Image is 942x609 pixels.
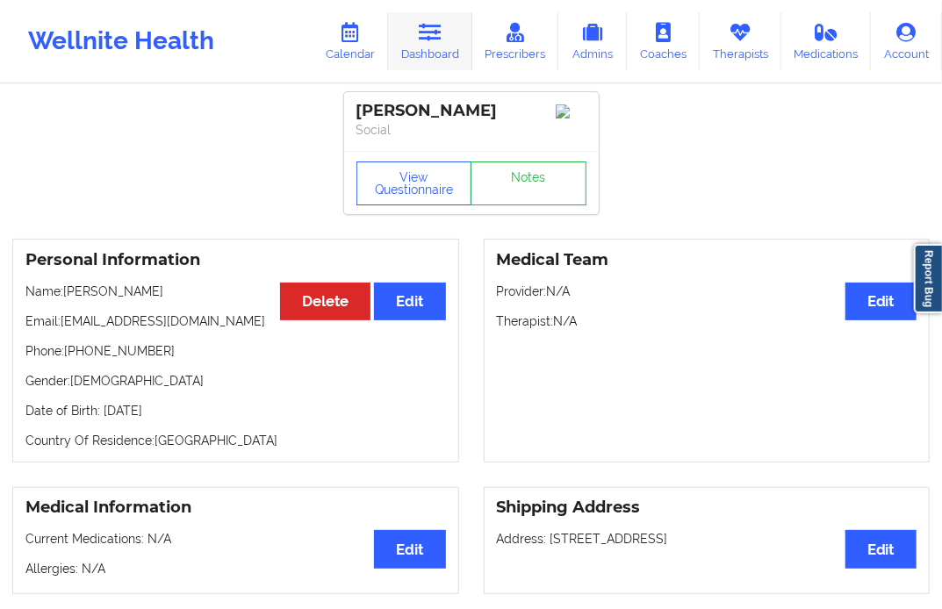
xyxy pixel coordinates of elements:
h3: Shipping Address [497,498,917,518]
p: Provider: N/A [497,283,917,300]
a: Therapists [700,12,781,70]
p: Phone: [PHONE_NUMBER] [25,342,446,360]
p: Allergies: N/A [25,560,446,577]
p: Date of Birth: [DATE] [25,402,446,419]
button: Edit [845,283,917,320]
h3: Medical Team [497,250,917,270]
a: Account [871,12,942,70]
a: Coaches [627,12,700,70]
p: Country Of Residence: [GEOGRAPHIC_DATA] [25,432,446,449]
button: Edit [374,283,445,320]
a: Notes [471,161,586,205]
a: Dashboard [388,12,472,70]
h3: Personal Information [25,250,446,270]
p: Current Medications: N/A [25,530,446,548]
button: View Questionnaire [356,161,472,205]
p: Address: [STREET_ADDRESS] [497,530,917,548]
a: Admins [558,12,627,70]
button: Edit [845,530,917,568]
a: Calendar [313,12,388,70]
p: Therapist: N/A [497,312,917,330]
p: Social [356,121,586,139]
button: Edit [374,530,445,568]
div: [PERSON_NAME] [356,101,586,121]
p: Name: [PERSON_NAME] [25,283,446,300]
h3: Medical Information [25,498,446,518]
a: Report Bug [914,244,942,313]
a: Prescribers [472,12,559,70]
p: Gender: [DEMOGRAPHIC_DATA] [25,372,446,390]
button: Delete [280,283,370,320]
a: Medications [781,12,872,70]
p: Email: [EMAIL_ADDRESS][DOMAIN_NAME] [25,312,446,330]
img: Image%2Fplaceholer-image.png [556,104,586,118]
